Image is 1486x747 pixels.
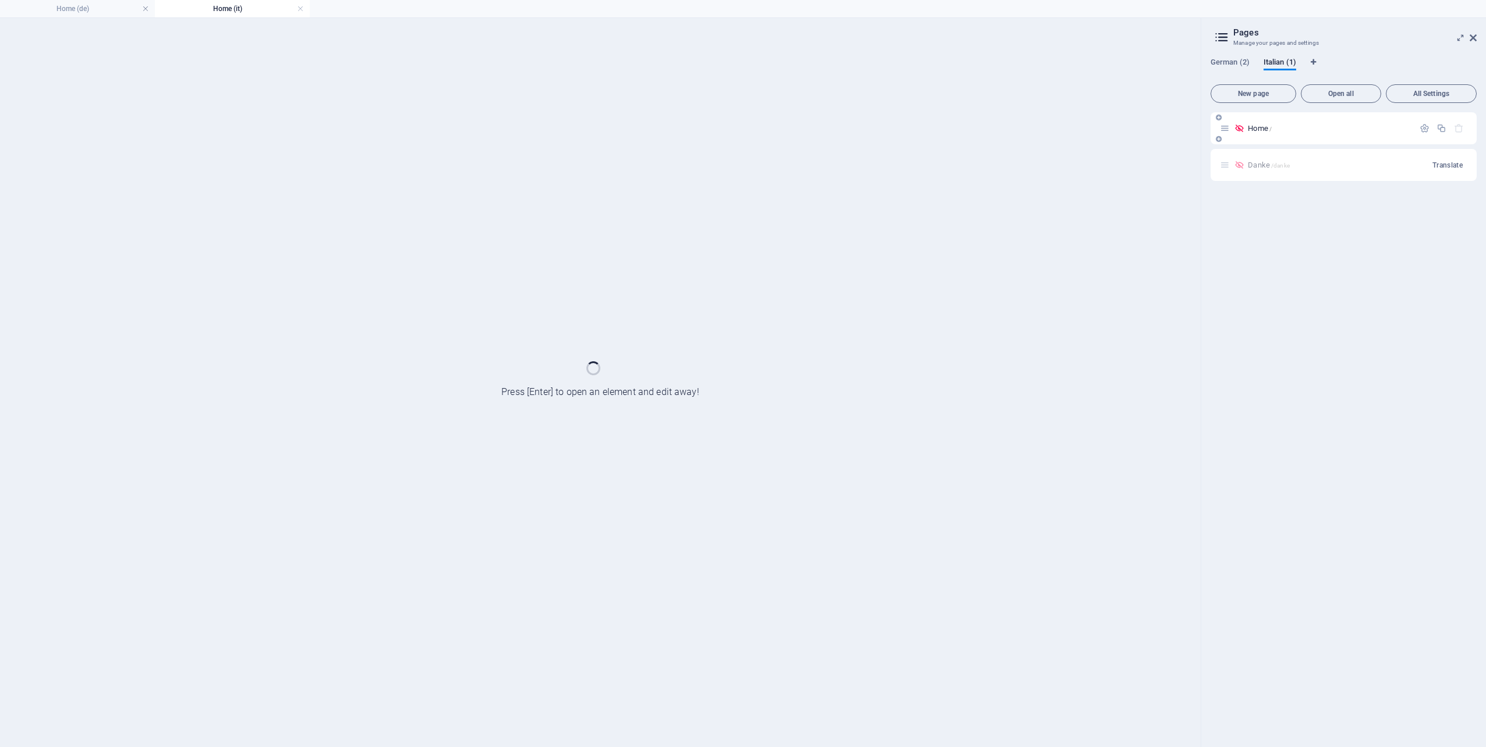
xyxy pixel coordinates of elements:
[1428,156,1467,175] button: Translate
[1386,84,1477,103] button: All Settings
[1233,27,1477,38] h2: Pages
[1391,90,1471,97] span: All Settings
[1216,90,1291,97] span: New page
[1264,55,1296,72] span: Italian (1)
[1233,38,1453,48] h3: Manage your pages and settings
[1244,124,1414,132] div: Home/
[1211,84,1296,103] button: New page
[155,2,310,15] h4: Home (it)
[1420,123,1430,133] div: Settings
[1432,161,1463,170] span: Translate
[1306,90,1376,97] span: Open all
[1211,58,1477,80] div: Language Tabs
[1437,123,1446,133] div: Duplicate
[1269,126,1272,132] span: /
[1301,84,1381,103] button: Open all
[1248,124,1272,133] span: Home
[1454,123,1464,133] div: The startpage cannot be deleted
[1211,55,1250,72] span: German (2)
